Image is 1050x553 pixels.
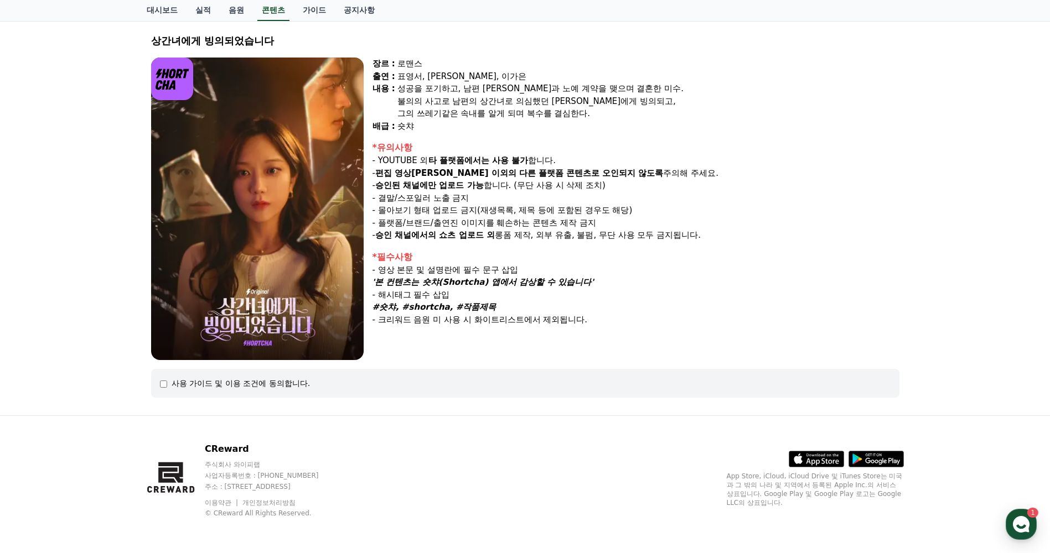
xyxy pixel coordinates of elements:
p: 주소 : [STREET_ADDRESS] [205,482,340,491]
div: 내용 : [373,82,395,120]
div: 장르 : [373,58,395,70]
strong: #숏챠, #shortcha, #작품제목 [373,302,496,312]
strong: 승인된 채널에만 업로드 가능 [375,180,484,190]
div: 숏챠 [397,120,899,133]
div: 사용 가이드 및 이용 조건에 동의합니다. [172,378,311,389]
div: - 크리워드 음원 미 사용 시 화이트리스트에서 제외됩니다. [373,314,899,326]
div: - 영상 본문 및 설명란에 필수 문구 삽입 [373,264,899,276]
p: - 플랫폼/브랜드/출연진 이미지를 훼손하는 콘텐츠 제작 금지 [373,217,899,229]
div: 출연 : [373,70,395,83]
a: 설정 [143,351,213,378]
span: 설정 [171,367,184,376]
div: 그의 쓰레기같은 속내를 알게 되며 복수를 결심한다. [397,107,899,120]
a: 개인정보처리방침 [242,499,296,507]
div: 로맨스 [397,58,899,70]
div: *필수사항 [373,251,899,264]
span: 1 [112,350,116,359]
strong: 다른 플랫폼 콘텐츠로 오인되지 않도록 [519,168,664,178]
strong: 승인 채널에서의 쇼츠 업로드 외 [375,230,495,240]
a: 이용약관 [205,499,240,507]
p: - YOUTUBE 외 합니다. [373,154,899,167]
p: - 롱폼 제작, 외부 유출, 불펌, 무단 사용 모두 금지됩니다. [373,229,899,242]
p: - 몰아보기 형태 업로드 금지(재생목록, 제목 등에 포함된 경우도 해당) [373,204,899,217]
p: © CReward All Rights Reserved. [205,509,340,518]
strong: '본 컨텐츠는 숏챠(Shortcha) 앱에서 감상할 수 있습니다' [373,277,594,287]
p: 사업자등록번호 : [PHONE_NUMBER] [205,471,340,480]
a: 1대화 [73,351,143,378]
div: 불의의 사고로 남편의 상간녀로 의심했던 [PERSON_NAME]에게 빙의되고, [397,95,899,108]
strong: 타 플랫폼에서는 사용 불가 [428,155,529,165]
div: - 해시태그 필수 삽입 [373,289,899,301]
div: 배급 : [373,120,395,133]
strong: 편집 영상[PERSON_NAME] 이외의 [375,168,516,178]
span: 홈 [35,367,42,376]
p: - 결말/스포일러 노출 금지 [373,192,899,205]
p: CReward [205,442,340,456]
img: logo [151,58,194,100]
span: 대화 [101,368,115,377]
div: *유의사항 [373,141,899,154]
p: App Store, iCloud, iCloud Drive 및 iTunes Store는 미국과 그 밖의 나라 및 지역에서 등록된 Apple Inc.의 서비스 상표입니다. Goo... [727,472,904,507]
div: 상간녀에게 빙의되었습니다 [151,33,899,49]
p: - 주의해 주세요. [373,167,899,180]
img: video [151,58,364,360]
a: 홈 [3,351,73,378]
div: 표영서, [PERSON_NAME], 이가은 [397,70,899,83]
p: - 합니다. (무단 사용 시 삭제 조치) [373,179,899,192]
div: 성공을 포기하고, 남편 [PERSON_NAME]과 노예 계약을 맺으며 결혼한 미수. [397,82,899,95]
p: 주식회사 와이피랩 [205,460,340,469]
